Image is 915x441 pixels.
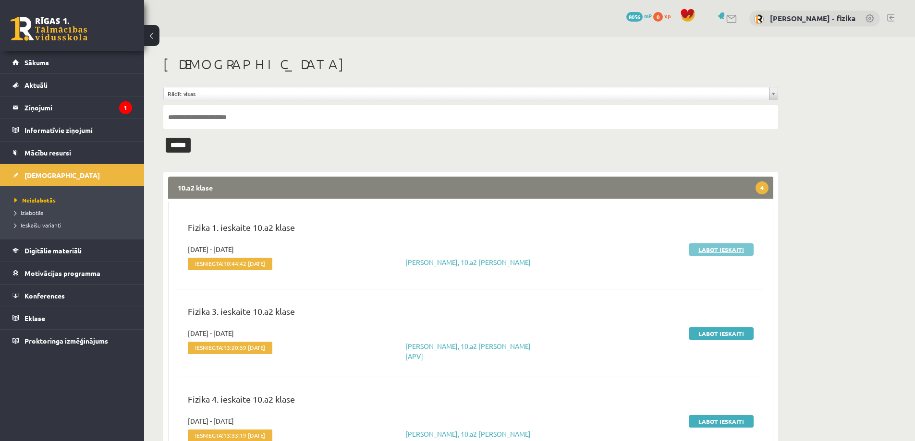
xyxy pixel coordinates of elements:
span: Iesniegta: [188,258,272,270]
a: Rīgas 1. Tālmācības vidusskola [11,17,87,41]
a: Digitālie materiāli [12,239,132,262]
legend: Ziņojumi [24,96,132,119]
p: Fizika 3. ieskaite 10.a2 klase [188,305,754,322]
a: Mācību resursi [12,142,132,164]
a: Konferences [12,285,132,307]
h1: [DEMOGRAPHIC_DATA] [163,56,778,72]
span: Digitālie materiāli [24,246,82,255]
span: Neizlabotās [14,196,56,204]
a: [PERSON_NAME] - fizika [770,13,855,23]
a: Proktoringa izmēģinājums [12,330,132,352]
a: Motivācijas programma [12,262,132,284]
p: Fizika 1. ieskaite 10.a2 klase [188,221,754,238]
span: 8056 [626,12,643,22]
span: [DEMOGRAPHIC_DATA] [24,171,100,179]
span: [DATE] - [DATE] [188,244,234,254]
span: Eklase [24,314,45,322]
span: 13:33:19 [DATE] [223,432,265,439]
a: Aktuāli [12,74,132,96]
a: Ieskaišu varianti [14,221,134,229]
span: Rādīt visas [168,87,765,100]
span: Motivācijas programma [24,269,100,277]
a: Informatīvie ziņojumi [12,119,132,141]
span: [DATE] - [DATE] [188,328,234,338]
i: 1 [119,101,132,114]
span: [DATE] - [DATE] [188,416,234,426]
a: 0 xp [653,12,675,20]
span: Iesniegta: [188,342,272,354]
p: Fizika 4. ieskaite 10.a2 klase [188,393,754,410]
a: 8056 mP [626,12,652,20]
span: 4 [756,181,769,194]
span: Izlabotās [14,209,43,216]
span: Konferences [24,291,65,300]
a: Rādīt visas [164,87,778,100]
span: 0 [653,12,663,22]
a: Eklase [12,307,132,329]
legend: Informatīvie ziņojumi [24,119,132,141]
span: Aktuāli [24,81,48,89]
span: Ieskaišu varianti [14,221,61,229]
span: 13:20:59 [DATE] [223,344,265,351]
a: [PERSON_NAME], 10.a2 [PERSON_NAME] [405,258,531,266]
span: Mācību resursi [24,148,71,157]
span: Proktoringa izmēģinājums [24,336,108,345]
a: Labot ieskaiti [689,327,754,340]
span: 10:44:42 [DATE] [223,260,265,267]
a: Neizlabotās [14,196,134,204]
a: Izlabotās [14,208,134,217]
span: Sākums [24,58,49,67]
span: mP [644,12,652,20]
a: [DEMOGRAPHIC_DATA] [12,164,132,186]
legend: 10.a2 klase [168,177,773,199]
a: Sākums [12,51,132,73]
span: xp [664,12,671,20]
a: Labot ieskaiti [689,415,754,428]
img: Krišjānis Kalme - fizika [754,14,764,24]
a: Labot ieskaiti [689,243,754,256]
a: [PERSON_NAME], 10.a2 [PERSON_NAME] [APV] [405,342,531,360]
a: Ziņojumi1 [12,96,132,119]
